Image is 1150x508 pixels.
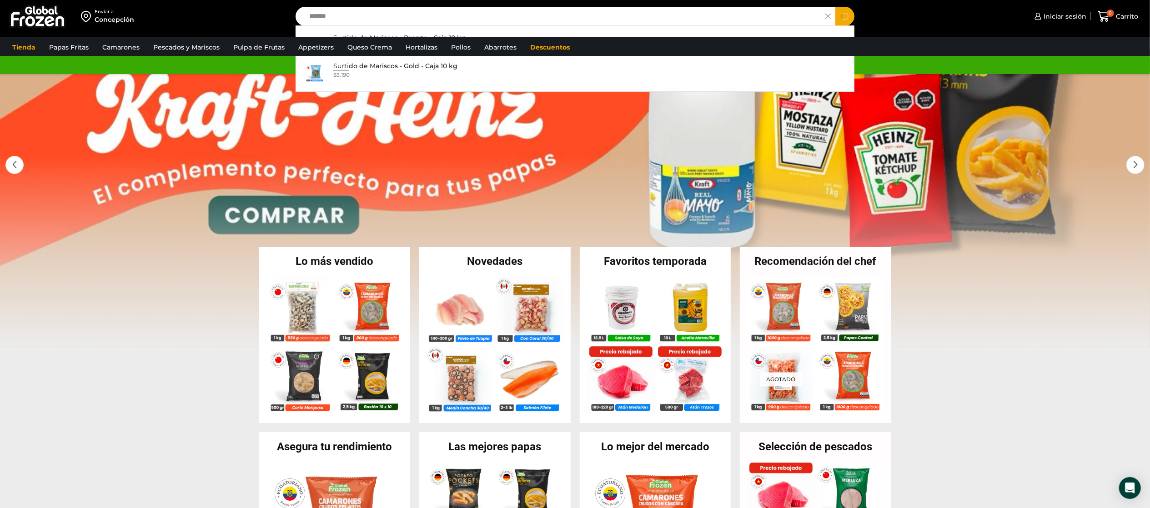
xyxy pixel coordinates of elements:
[333,33,466,43] p: do de Mariscos - Bronze - Caja 10 kg
[480,39,521,56] a: Abarrotes
[580,441,731,452] h2: Lo mejor del mercado
[45,39,93,56] a: Papas Fritas
[1119,477,1141,499] div: Open Intercom Messenger
[5,156,24,174] div: Previous slide
[447,39,475,56] a: Pollos
[419,441,571,452] h2: Las mejores papas
[95,9,134,15] div: Enviar a
[296,30,854,59] a: Surtido de Mariscos - Bronze - Caja 10 kg $2.880
[1041,12,1086,21] span: Iniciar sesión
[259,441,411,452] h2: Asegura tu rendimiento
[1126,156,1145,174] div: Next slide
[740,256,891,267] h2: Recomendación del chef
[333,61,457,71] p: do de Mariscos - Gold - Caja 10 kg
[229,39,289,56] a: Pulpa de Frutas
[333,71,350,78] bdi: 3.190
[95,15,134,24] div: Concepción
[333,71,336,78] span: $
[294,39,338,56] a: Appetizers
[401,39,442,56] a: Hortalizas
[580,256,731,267] h2: Favoritos temporada
[760,373,802,387] p: Agotado
[296,59,854,87] a: Surtido de Mariscos - Gold - Caja 10 kg $3.190
[343,39,397,56] a: Queso Crema
[98,39,144,56] a: Camarones
[835,7,854,26] button: Search button
[333,34,349,42] strong: Surti
[526,39,574,56] a: Descuentos
[333,62,349,70] strong: Surti
[1095,6,1141,27] a: 0 Carrito
[149,39,224,56] a: Pescados y Mariscos
[81,9,95,24] img: address-field-icon.svg
[1032,7,1086,25] a: Iniciar sesión
[1114,12,1139,21] span: Carrito
[8,39,40,56] a: Tienda
[1107,10,1114,17] span: 0
[419,256,571,267] h2: Novedades
[740,441,891,452] h2: Selección de pescados
[259,256,411,267] h2: Lo más vendido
